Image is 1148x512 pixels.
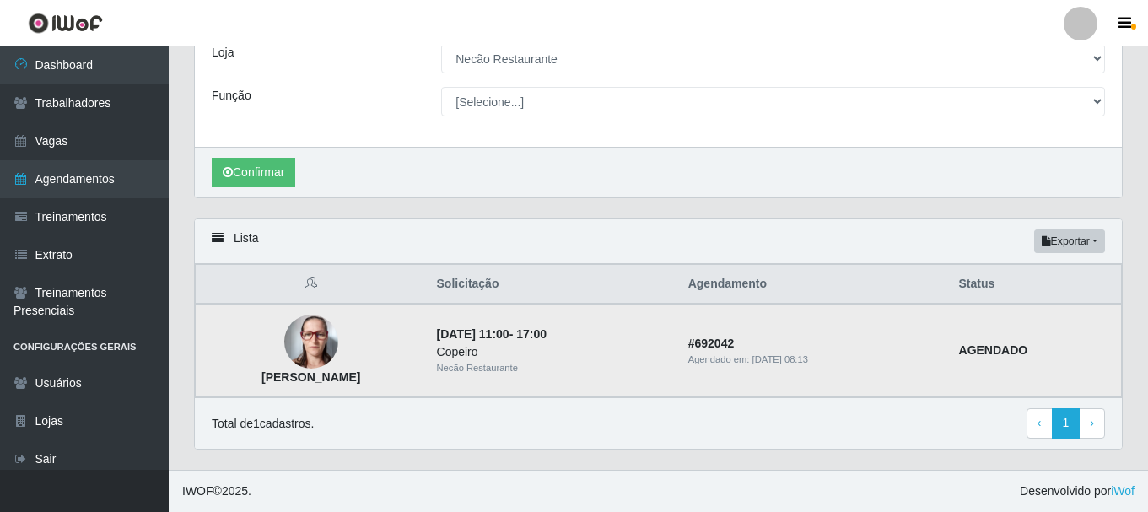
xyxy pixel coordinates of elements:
time: [DATE] 11:00 [437,327,509,341]
span: ‹ [1038,416,1042,429]
time: 17:00 [516,327,547,341]
button: Exportar [1034,229,1105,253]
a: Next [1079,408,1105,439]
label: Função [212,87,251,105]
img: CoreUI Logo [28,13,103,34]
span: Desenvolvido por [1020,482,1135,500]
div: Agendado em: [688,353,939,367]
div: Necão Restaurante [437,361,668,375]
strong: - [437,327,547,341]
th: Solicitação [427,265,678,305]
span: © 2025 . [182,482,251,500]
a: 1 [1052,408,1081,439]
strong: [PERSON_NAME] [261,370,360,384]
time: [DATE] 08:13 [752,354,808,364]
button: Confirmar [212,158,295,187]
p: Total de 1 cadastros. [212,415,314,433]
img: Ester Moreira da Silva [284,315,338,369]
strong: # 692042 [688,337,735,350]
span: › [1090,416,1094,429]
span: IWOF [182,484,213,498]
th: Status [949,265,1122,305]
div: Lista [195,219,1122,264]
div: Copeiro [437,343,668,361]
a: iWof [1111,484,1135,498]
strong: AGENDADO [959,343,1028,357]
nav: pagination [1027,408,1105,439]
a: Previous [1027,408,1053,439]
label: Loja [212,44,234,62]
th: Agendamento [678,265,949,305]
